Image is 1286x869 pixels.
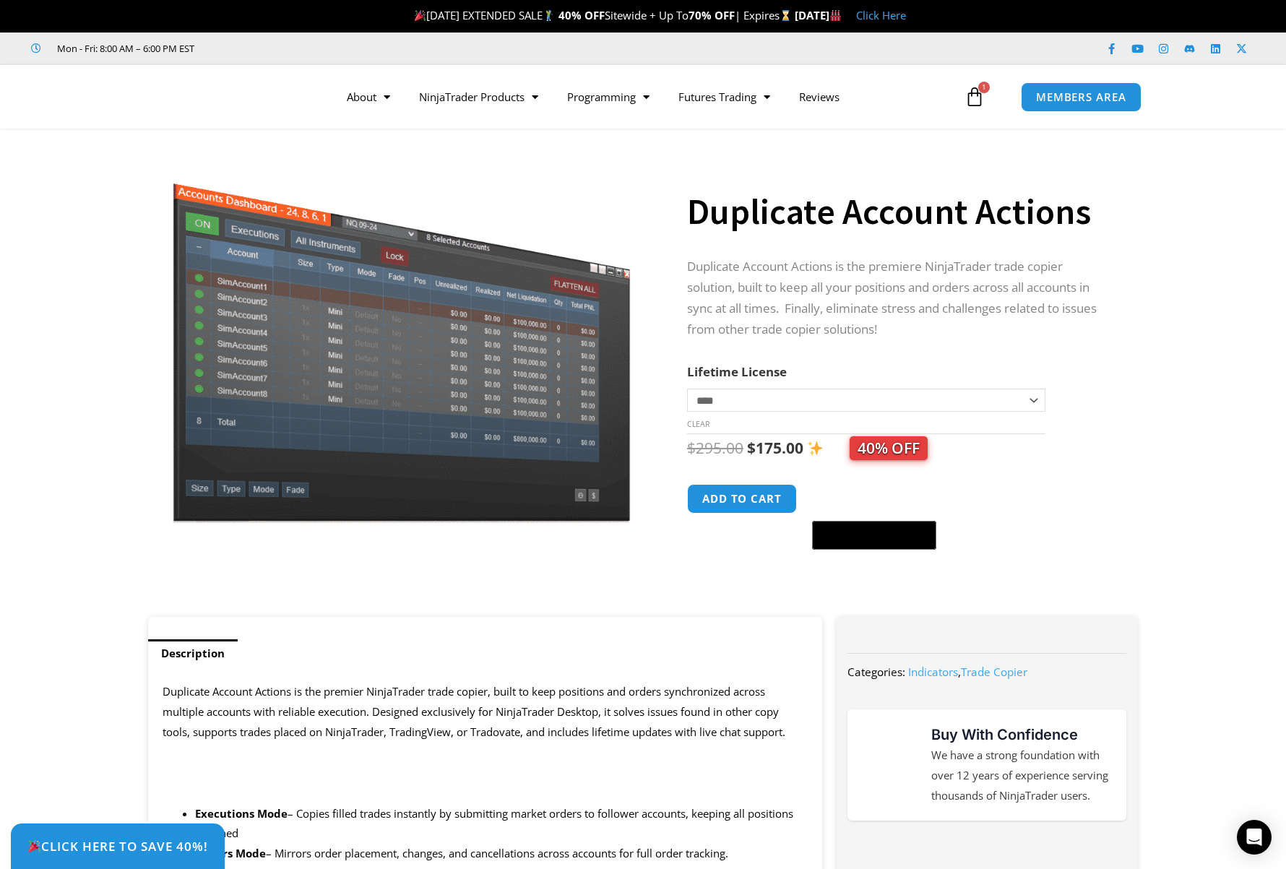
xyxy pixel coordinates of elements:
[558,8,605,22] strong: 40% OFF
[332,80,405,113] a: About
[795,8,842,22] strong: [DATE]
[809,482,939,516] iframe: Secure express checkout frame
[808,441,823,456] img: ✨
[28,840,40,852] img: 🎉
[747,438,756,458] span: $
[978,82,990,93] span: 1
[664,80,785,113] a: Futures Trading
[830,10,841,21] img: 🏭
[687,438,743,458] bdi: 295.00
[1237,820,1272,855] div: Open Intercom Messenger
[195,806,288,821] b: Executions Mode
[931,724,1112,745] h3: Buy With Confidence
[862,739,914,791] img: mark thumbs good 43913 | Affordable Indicators – NinjaTrader
[687,438,696,458] span: $
[543,10,554,21] img: 🏌️‍♂️
[687,363,787,380] label: Lifetime License
[163,684,785,739] span: Duplicate Account Actions is the premier NinjaTrader trade copier, built to keep positions and or...
[687,558,1109,571] iframe: PayPal Message 1
[780,10,791,21] img: ⌛
[1036,92,1126,103] span: MEMBERS AREA
[856,8,906,22] a: Click Here
[961,665,1027,679] a: Trade Copier
[931,745,1112,806] p: We have a strong foundation with over 12 years of experience serving thousands of NinjaTrader users.
[847,665,905,679] span: Categories:
[126,71,281,123] img: LogoAI | Affordable Indicators – NinjaTrader
[687,484,797,514] button: Add to cart
[747,438,803,458] bdi: 175.00
[687,256,1109,340] p: Duplicate Account Actions is the premiere NinjaTrader trade copier solution, built to keep all yo...
[405,80,553,113] a: NinjaTrader Products
[1021,82,1142,112] a: MEMBERS AREA
[908,665,958,679] a: Indicators
[908,665,1027,679] span: ,
[11,823,225,869] a: 🎉Click Here to save 40%!
[163,747,521,767] strong: NinjaTrader Trade Copier Features and Benefits
[689,8,735,22] strong: 70% OFF
[148,639,238,667] a: Description
[415,10,426,21] img: 🎉
[332,80,961,113] nav: Menu
[411,8,794,22] span: [DATE] EXTENDED SALE Sitewide + Up To | Expires
[553,80,664,113] a: Programming
[785,80,854,113] a: Reviews
[195,806,793,841] span: – Copies filled trades instantly by submitting market orders to follower accounts, keeping all po...
[850,436,928,460] span: 40% OFF
[27,840,208,852] span: Click Here to save 40%!
[812,521,936,550] button: Buy with GPay
[687,186,1109,237] h1: Duplicate Account Actions
[215,41,431,56] iframe: Customer reviews powered by Trustpilot
[53,40,194,57] span: Mon - Fri: 8:00 AM – 6:00 PM EST
[687,419,709,429] a: Clear options
[943,76,1006,118] a: 1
